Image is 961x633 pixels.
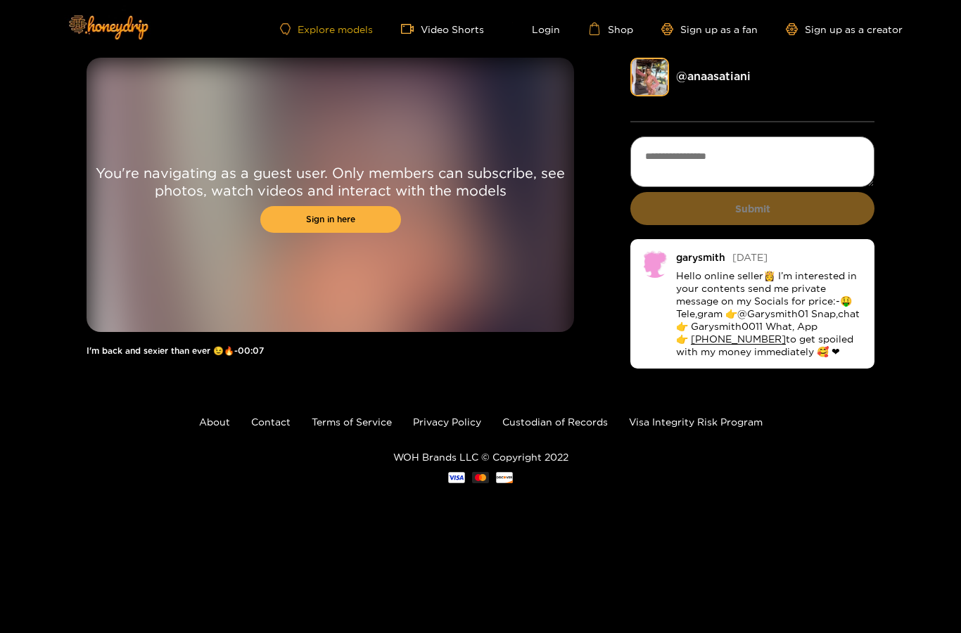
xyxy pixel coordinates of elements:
[251,416,291,427] a: Contact
[630,58,669,96] img: anaasatiani
[676,70,751,82] a: @ anaasatiani
[401,23,484,35] a: Video Shorts
[280,23,373,35] a: Explore models
[732,252,768,262] span: [DATE]
[502,416,608,427] a: Custodian of Records
[260,206,401,233] a: Sign in here
[512,23,560,35] a: Login
[87,164,574,199] p: You're navigating as a guest user. Only members can subscribe, see photos, watch videos and inter...
[786,23,903,35] a: Sign up as a creator
[661,23,758,35] a: Sign up as a fan
[413,416,481,427] a: Privacy Policy
[588,23,633,35] a: Shop
[676,252,725,262] div: garysmith
[312,416,392,427] a: Terms of Service
[630,192,874,225] button: Submit
[401,23,421,35] span: video-camera
[676,269,864,358] p: Hello online seller👸 I’m interested in your contents send me private message on my Socials for pr...
[87,346,574,356] h1: I'm back and sexier than ever 😉🔥 - 00:07
[629,416,763,427] a: Visa Integrity Risk Program
[641,250,669,278] img: no-avatar.png
[199,416,230,427] a: About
